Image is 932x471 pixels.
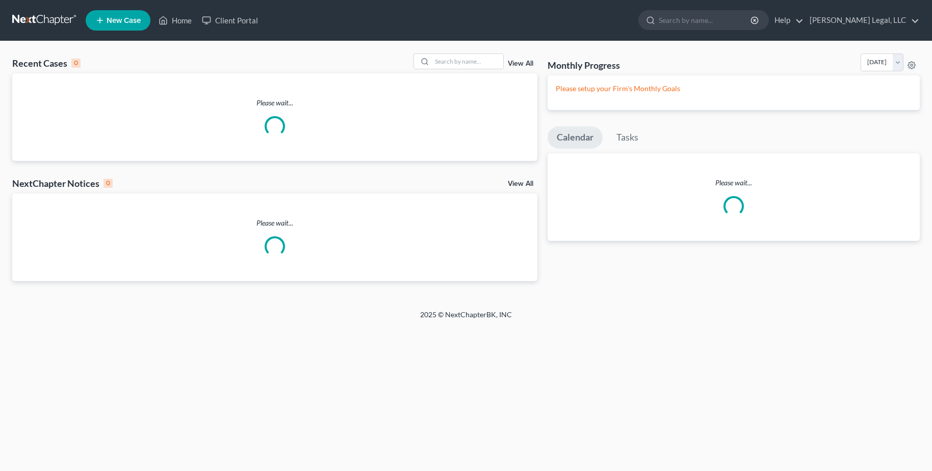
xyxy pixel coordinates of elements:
[508,60,533,67] a: View All
[769,11,804,30] a: Help
[607,126,648,149] a: Tasks
[805,11,919,30] a: [PERSON_NAME] Legal, LLC
[197,11,263,30] a: Client Portal
[548,178,920,188] p: Please wait...
[508,180,533,187] a: View All
[556,84,912,94] p: Please setup your Firm's Monthly Goals
[107,17,141,24] span: New Case
[12,57,81,69] div: Recent Cases
[175,310,757,328] div: 2025 © NextChapterBK, INC
[659,11,752,30] input: Search by name...
[432,54,503,69] input: Search by name...
[548,59,620,71] h3: Monthly Progress
[71,59,81,68] div: 0
[153,11,197,30] a: Home
[103,179,113,188] div: 0
[548,126,603,149] a: Calendar
[12,98,537,108] p: Please wait...
[12,177,113,189] div: NextChapter Notices
[12,218,537,228] p: Please wait...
